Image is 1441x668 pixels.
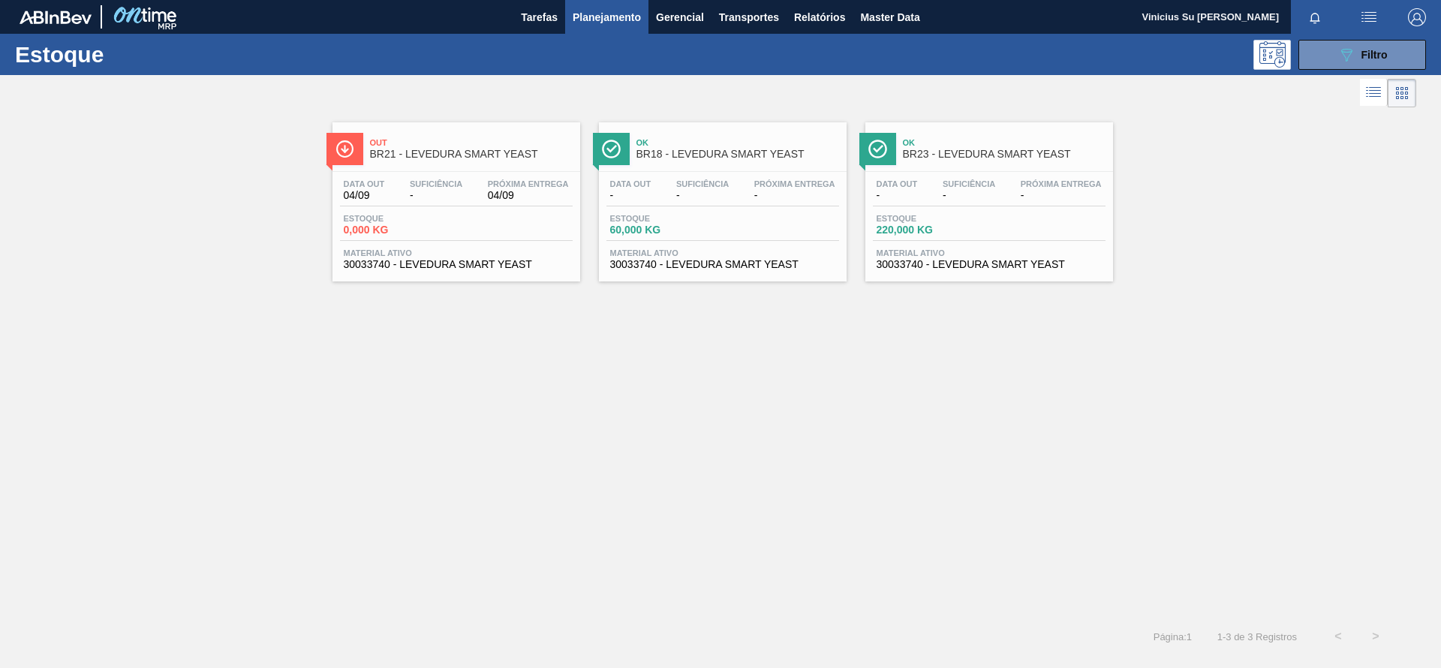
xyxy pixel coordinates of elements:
span: 04/09 [488,190,569,201]
span: Out [370,138,573,147]
span: Filtro [1361,49,1388,61]
div: Visão em Cards [1388,79,1416,107]
a: ÍconeOutBR21 - LEVEDURA SMART YEASTData out04/09Suficiência-Próxima Entrega04/09Estoque0,000 KGMa... [321,111,588,281]
span: - [754,190,835,201]
span: Planejamento [573,8,641,26]
div: Visão em Lista [1360,79,1388,107]
div: Pogramando: nenhum usuário selecionado [1253,40,1291,70]
img: Ícone [335,140,354,158]
span: 1 - 3 de 3 Registros [1214,631,1297,642]
span: 220,000 KG [877,224,982,236]
span: Material ativo [610,248,835,257]
span: Tarefas [521,8,558,26]
span: BR23 - LEVEDURA SMART YEAST [903,149,1106,160]
span: Ok [636,138,839,147]
span: Ok [903,138,1106,147]
span: - [1021,190,1102,201]
span: Suficiência [676,179,729,188]
span: Suficiência [943,179,995,188]
span: 0,000 KG [344,224,449,236]
span: BR21 - LEVEDURA SMART YEAST [370,149,573,160]
button: < [1319,618,1357,655]
span: 60,000 KG [610,224,715,236]
span: Próxima Entrega [754,179,835,188]
span: 30033740 - LEVEDURA SMART YEAST [610,259,835,270]
img: TNhmsLtSVTkK8tSr43FrP2fwEKptu5GPRR3wAAAABJRU5ErkJggg== [20,11,92,24]
button: > [1357,618,1394,655]
img: Ícone [602,140,621,158]
img: userActions [1360,8,1378,26]
span: 30033740 - LEVEDURA SMART YEAST [877,259,1102,270]
span: BR18 - LEVEDURA SMART YEAST [636,149,839,160]
span: Página : 1 [1154,631,1192,642]
img: Logout [1408,8,1426,26]
button: Filtro [1298,40,1426,70]
button: Notificações [1291,7,1339,28]
span: Data out [610,179,651,188]
span: Data out [877,179,918,188]
span: Relatórios [794,8,845,26]
span: - [676,190,729,201]
img: Ícone [868,140,887,158]
span: Transportes [719,8,779,26]
span: Material ativo [877,248,1102,257]
span: Próxima Entrega [1021,179,1102,188]
span: Estoque [610,214,715,223]
span: - [877,190,918,201]
span: - [410,190,462,201]
span: Gerencial [656,8,704,26]
span: Material ativo [344,248,569,257]
span: Data out [344,179,385,188]
span: 04/09 [344,190,385,201]
span: 30033740 - LEVEDURA SMART YEAST [344,259,569,270]
span: Suficiência [410,179,462,188]
a: ÍconeOkBR18 - LEVEDURA SMART YEASTData out-Suficiência-Próxima Entrega-Estoque60,000 KGMaterial a... [588,111,854,281]
a: ÍconeOkBR23 - LEVEDURA SMART YEASTData out-Suficiência-Próxima Entrega-Estoque220,000 KGMaterial ... [854,111,1121,281]
span: Master Data [860,8,919,26]
span: Estoque [344,214,449,223]
span: Estoque [877,214,982,223]
span: - [943,190,995,201]
span: Próxima Entrega [488,179,569,188]
span: - [610,190,651,201]
h1: Estoque [15,46,239,63]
